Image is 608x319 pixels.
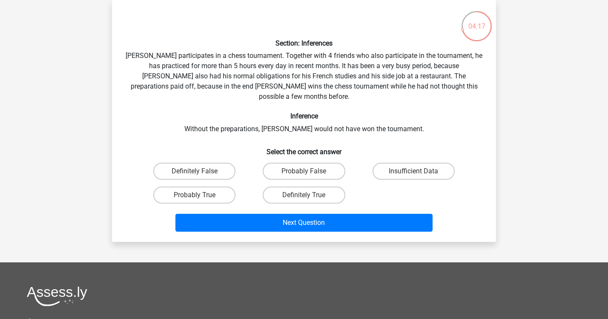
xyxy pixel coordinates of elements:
div: 04:17 [461,10,493,32]
h6: Inference [126,112,482,120]
div: [PERSON_NAME] participates in a chess tournament. Together with 4 friends who also participate in... [115,7,493,235]
button: Next Question [175,214,433,232]
label: Insufficient Data [373,163,455,180]
h6: Section: Inferences [126,39,482,47]
img: Assessly logo [27,286,87,306]
label: Probably False [263,163,345,180]
label: Definitely False [153,163,235,180]
label: Definitely True [263,187,345,204]
h6: Select the correct answer [126,141,482,156]
label: Probably True [153,187,235,204]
